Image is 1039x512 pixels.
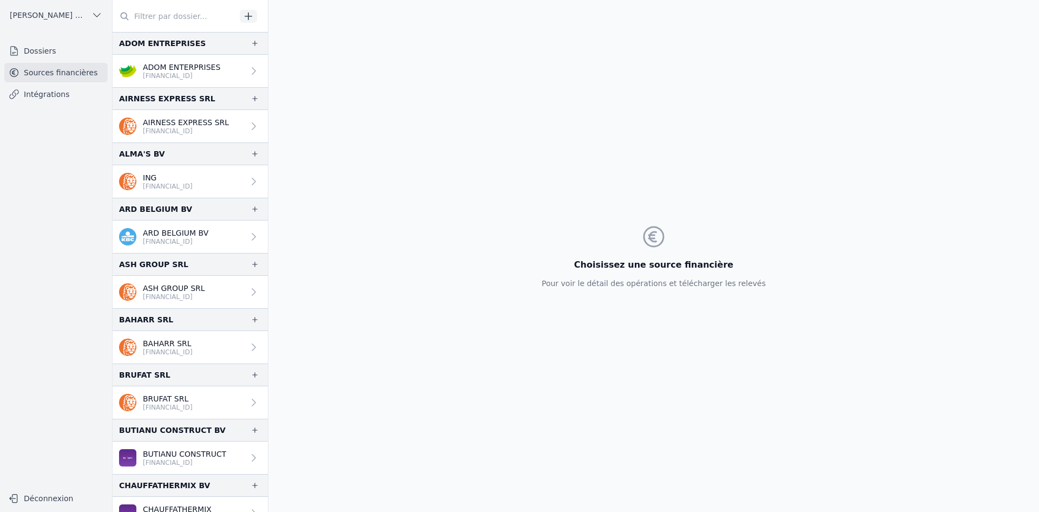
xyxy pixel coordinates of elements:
p: BRUFAT SRL [143,393,193,404]
p: ARD BELGIUM BV [143,228,208,238]
div: BUTIANU CONSTRUCT BV [119,424,226,437]
h3: Choisissez une source financière [542,258,766,271]
img: ing.png [119,283,136,301]
button: Déconnexion [4,490,108,507]
p: BAHARR SRL [143,338,193,349]
button: [PERSON_NAME] ET PARTNERS SRL [4,7,108,24]
p: ADOM ENTERPRISES [143,62,220,73]
a: Sources financières [4,63,108,82]
div: ARD BELGIUM BV [119,203,192,216]
div: BAHARR SRL [119,313,173,326]
p: [FINANCIAL_ID] [143,293,205,301]
img: kbc.png [119,228,136,245]
a: Dossiers [4,41,108,61]
a: BAHARR SRL [FINANCIAL_ID] [113,331,268,364]
div: ALMA'S BV [119,147,165,160]
div: BRUFAT SRL [119,368,170,381]
p: [FINANCIAL_ID] [143,403,193,412]
img: crelan.png [119,62,136,80]
p: [FINANCIAL_ID] [143,458,226,467]
div: ASH GROUP SRL [119,258,188,271]
p: [FINANCIAL_ID] [143,182,193,191]
p: Pour voir le détail des opérations et télécharger les relevés [542,278,766,289]
input: Filtrer par dossier... [113,7,236,26]
p: [FINANCIAL_ID] [143,348,193,357]
p: ING [143,172,193,183]
p: [FINANCIAL_ID] [143,127,229,135]
a: AIRNESS EXPRESS SRL [FINANCIAL_ID] [113,110,268,142]
img: BEOBANK_CTBKBEBX.png [119,449,136,466]
a: BRUFAT SRL [FINANCIAL_ID] [113,386,268,419]
div: ADOM ENTREPRISES [119,37,206,50]
img: ing.png [119,394,136,411]
a: Intégrations [4,85,108,104]
div: CHAUFFATHERMIX BV [119,479,210,492]
p: AIRNESS EXPRESS SRL [143,117,229,128]
a: BUTIANU CONSTRUCT [FINANCIAL_ID] [113,442,268,474]
a: ASH GROUP SRL [FINANCIAL_ID] [113,276,268,308]
img: ing.png [119,118,136,135]
p: [FINANCIAL_ID] [143,72,220,80]
a: ARD BELGIUM BV [FINANCIAL_ID] [113,221,268,253]
a: ADOM ENTERPRISES [FINANCIAL_ID] [113,55,268,87]
span: [PERSON_NAME] ET PARTNERS SRL [10,10,87,21]
img: ing.png [119,173,136,190]
a: ING [FINANCIAL_ID] [113,165,268,198]
p: BUTIANU CONSTRUCT [143,449,226,459]
p: ASH GROUP SRL [143,283,205,294]
div: AIRNESS EXPRESS SRL [119,92,215,105]
p: [FINANCIAL_ID] [143,237,208,246]
img: ing.png [119,339,136,356]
